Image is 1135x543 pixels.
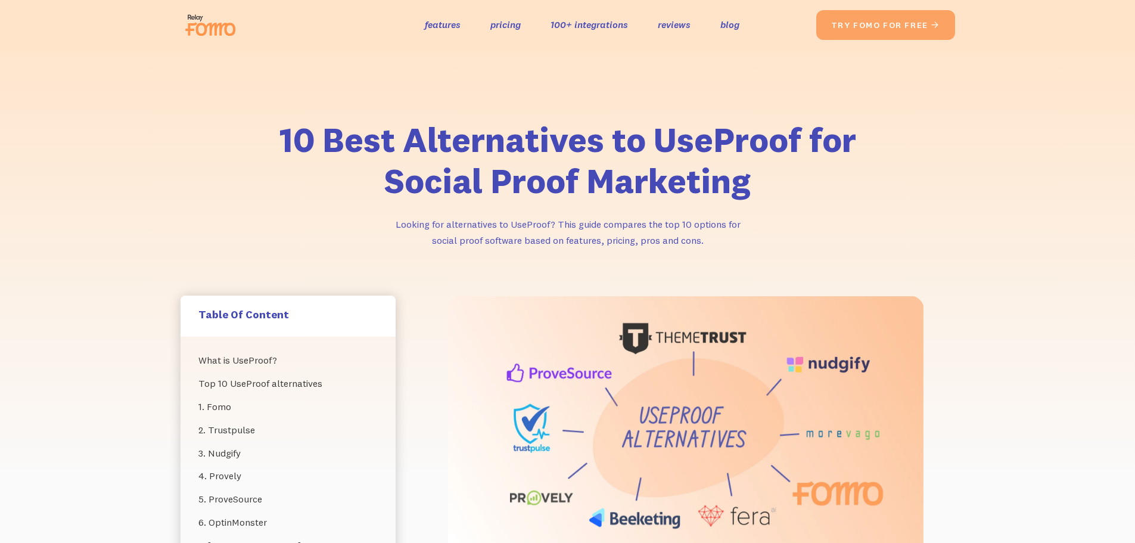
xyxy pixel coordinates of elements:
[425,16,461,33] a: features
[198,372,378,395] a: Top 10 UseProof alternatives
[198,464,378,488] a: 4. Provely
[816,10,955,40] a: try fomo for free
[931,20,940,30] span: 
[389,216,747,248] p: Looking for alternatives to UseProof? This guide compares the top 10 options for social proof sof...
[198,511,378,534] a: 6. OptinMonster
[264,119,872,202] h1: 10 Best Alternatives to UseProof for Social Proof Marketing
[198,418,378,442] a: 2. Trustpulse
[658,16,691,33] a: reviews
[720,16,739,33] a: blog
[551,16,628,33] a: 100+ integrations
[198,488,378,511] a: 5. ProveSource
[198,349,378,372] a: What is UseProof?
[490,16,521,33] a: pricing
[198,308,378,321] h5: Table Of Content
[198,395,378,418] a: 1. Fomo
[198,442,378,465] a: 3. Nudgify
